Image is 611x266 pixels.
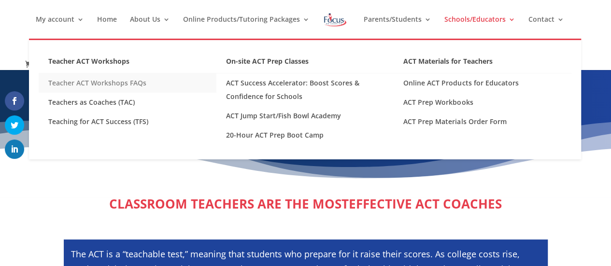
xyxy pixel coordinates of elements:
a: About Us [130,16,170,39]
a: On-site ACT Prep Classes [216,55,394,73]
a: Teacher ACT Workshops FAQs [39,73,216,93]
a: Online Products/Tutoring Packages [183,16,310,39]
a: ACT Materials for Teachers [394,55,571,73]
strong: CLASSROOM TEACHERS ARE THE MOST [109,195,349,212]
a: Teachers as Coaches (TAC) [39,93,216,112]
img: Focus on Learning [323,11,348,28]
a: ACT Success Accelerator: Boost Scores & Confidence for Schools [216,73,394,106]
strong: EFFECTIVE ACT COACHES [349,195,502,212]
a: Contact [528,16,564,39]
a: Schools/Educators [444,16,515,39]
a: My account [36,16,84,39]
a: Teaching for ACT Success (TFS) [39,112,216,131]
a: ACT Prep Materials Order Form [394,112,571,131]
a: Home [97,16,117,39]
a: Teacher ACT Workshops [39,55,216,73]
a: ACT Prep Workbooks [394,93,571,112]
a: 20-Hour ACT Prep Boot Camp [216,126,394,145]
a: Parents/Students [363,16,431,39]
a: ACT Jump Start/Fish Bowl Academy [216,106,394,126]
a: Online ACT Products for Educators [394,73,571,93]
